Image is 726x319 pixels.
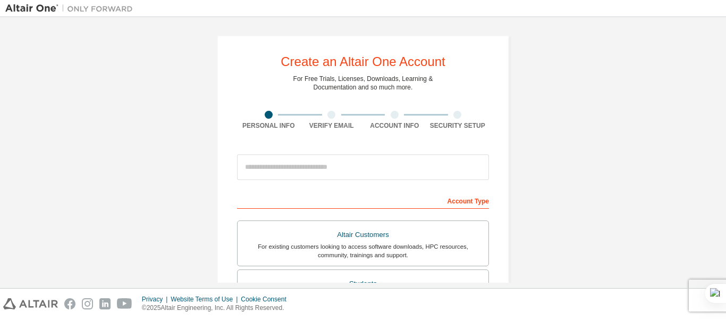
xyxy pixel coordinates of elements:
img: instagram.svg [82,298,93,309]
div: Cookie Consent [241,295,292,304]
img: facebook.svg [64,298,75,309]
img: altair_logo.svg [3,298,58,309]
div: Security Setup [426,121,489,130]
img: youtube.svg [117,298,132,309]
img: linkedin.svg [99,298,111,309]
div: Personal Info [237,121,300,130]
div: Account Info [363,121,426,130]
div: For existing customers looking to access software downloads, HPC resources, community, trainings ... [244,242,482,259]
div: Students [244,276,482,291]
div: Verify Email [300,121,364,130]
div: Account Type [237,192,489,209]
div: Website Terms of Use [171,295,241,304]
div: Create an Altair One Account [281,55,445,68]
p: © 2025 Altair Engineering, Inc. All Rights Reserved. [142,304,293,313]
div: For Free Trials, Licenses, Downloads, Learning & Documentation and so much more. [293,75,433,92]
img: Altair One [5,3,138,14]
div: Privacy [142,295,171,304]
div: Altair Customers [244,227,482,242]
